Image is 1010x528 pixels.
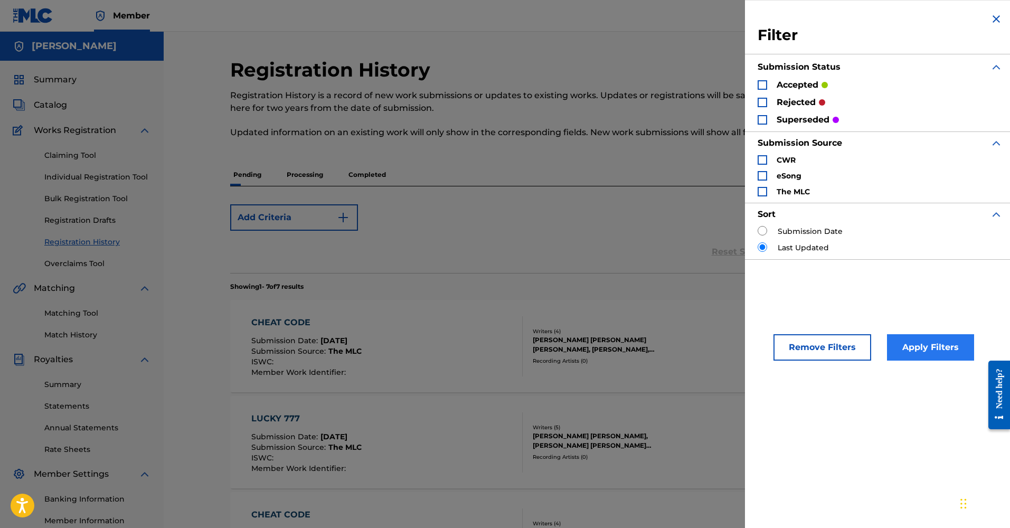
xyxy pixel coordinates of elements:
span: Member Work Identifier : [251,367,348,377]
a: Matching Tool [44,308,151,319]
a: LUCKY 777Submission Date:[DATE]Submission Source:The MLCISWC:Member Work Identifier:Writers (5)[P... [230,396,944,488]
strong: CWR [777,155,796,165]
a: Rate Sheets [44,444,151,455]
span: ISWC : [251,357,276,366]
label: Submission Date [778,226,843,237]
div: Writers ( 5 ) [533,423,692,431]
button: Remove Filters [773,334,871,361]
h5: Adrian Giovanni Sanchez-Rosa [32,40,117,52]
img: MLC Logo [13,8,53,23]
a: Claiming Tool [44,150,151,161]
span: Member Work Identifier : [251,464,348,473]
span: [DATE] [320,432,347,441]
img: Summary [13,73,25,86]
img: close [990,13,1003,25]
img: expand [138,124,151,137]
a: Registration History [44,237,151,248]
iframe: Resource Center [980,350,1010,440]
span: The MLC [328,346,362,356]
a: Annual Statements [44,422,151,433]
span: Member Settings [34,468,109,480]
a: CatalogCatalog [13,99,67,111]
span: Summary [34,73,77,86]
span: Submission Date : [251,336,320,345]
div: Drag [960,488,967,520]
p: Processing [284,164,326,186]
span: ISWC : [251,453,276,463]
span: Royalties [34,353,73,366]
strong: Submission Source [758,138,842,148]
img: 9d2ae6d4665cec9f34b9.svg [337,211,350,224]
label: Last Updated [778,242,829,253]
img: Royalties [13,353,25,366]
a: Match History [44,329,151,341]
p: accepted [777,79,818,91]
p: Registration History is a record of new work submissions or updates to existing works. Updates or... [230,89,780,115]
div: Writers ( 4 ) [533,520,692,527]
button: Apply Filters [887,334,974,361]
a: Member Information [44,515,151,526]
img: Accounts [13,40,25,53]
span: Submission Source : [251,442,328,452]
span: Submission Source : [251,346,328,356]
span: [DATE] [320,336,347,345]
span: Member [113,10,150,22]
img: expand [990,137,1003,149]
img: expand [138,353,151,366]
div: CHEAT CODE [251,508,362,521]
div: [PERSON_NAME] [PERSON_NAME], [PERSON_NAME] [PERSON_NAME] [PERSON_NAME], [PERSON_NAME], [PERSON_NAME] [533,431,692,450]
p: rejected [777,96,816,109]
img: expand [138,282,151,295]
img: expand [990,208,1003,221]
h3: Filter [758,26,1003,45]
form: Search Form [230,199,944,273]
a: Summary [44,379,151,390]
img: expand [990,61,1003,73]
img: Matching [13,282,26,295]
a: Statements [44,401,151,412]
img: Top Rightsholder [94,10,107,22]
div: LUCKY 777 [251,412,362,425]
div: Recording Artists ( 0 ) [533,453,692,461]
iframe: Chat Widget [957,477,1010,528]
span: Matching [34,282,75,295]
span: The MLC [328,442,362,452]
strong: Sort [758,209,776,219]
strong: Submission Status [758,62,841,72]
p: Showing 1 - 7 of 7 results [230,282,304,291]
p: Updated information on an existing work will only show in the corresponding fields. New work subm... [230,126,780,139]
h2: Registration History [230,58,436,82]
p: Pending [230,164,265,186]
a: CHEAT CODESubmission Date:[DATE]Submission Source:The MLCISWC:Member Work Identifier:Writers (4)[... [230,300,944,392]
img: Member Settings [13,468,25,480]
img: Catalog [13,99,25,111]
strong: eSong [777,171,801,181]
a: Overclaims Tool [44,258,151,269]
span: Catalog [34,99,67,111]
p: superseded [777,114,829,126]
div: [PERSON_NAME] [PERSON_NAME] [PERSON_NAME], [PERSON_NAME], [PERSON_NAME] [533,335,692,354]
a: Bulk Registration Tool [44,193,151,204]
a: SummarySummary [13,73,77,86]
strong: The MLC [777,187,810,196]
a: Banking Information [44,494,151,505]
span: Submission Date : [251,432,320,441]
div: CHEAT CODE [251,316,362,329]
span: Works Registration [34,124,116,137]
button: Add Criteria [230,204,358,231]
div: Writers ( 4 ) [533,327,692,335]
img: Works Registration [13,124,26,137]
p: Completed [345,164,389,186]
div: Recording Artists ( 0 ) [533,357,692,365]
img: expand [138,468,151,480]
a: Registration Drafts [44,215,151,226]
a: Individual Registration Tool [44,172,151,183]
